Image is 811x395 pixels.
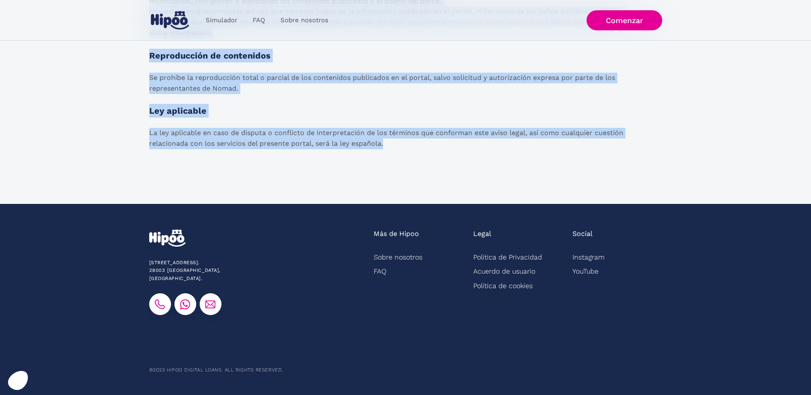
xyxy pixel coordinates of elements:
[572,230,593,239] div: Social
[374,250,422,264] a: Sobre nosotros
[245,12,273,29] a: FAQ
[374,264,386,278] a: FAQ
[473,250,542,264] a: Política de Privacidad
[149,259,274,283] div: [STREET_ADDRESS]. 28003 [GEOGRAPHIC_DATA], [GEOGRAPHIC_DATA].
[198,12,245,29] a: Simulador
[374,230,419,239] div: Más de Hipoo
[572,250,605,264] a: Instagram
[149,106,206,116] strong: Ley aplicable
[149,128,662,149] p: La ley aplicable en caso de disputa o conflicto de interpretación de los términos que conforman e...
[149,73,662,94] p: Se prohíbe la reproducción total o parcial de los contenidos publicados en el portal, salvo solic...
[572,264,599,278] a: YouTube
[473,230,491,239] div: Legal
[473,264,535,278] a: Acuerdo de usuario
[473,279,533,293] a: Política de cookies
[149,50,271,61] strong: Reproducción de contenidos
[273,12,336,29] a: Sobre nosotros
[587,10,662,30] a: Comenzar
[149,366,283,374] div: ©2023 Hipoo Digital Loans. All rights reserved.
